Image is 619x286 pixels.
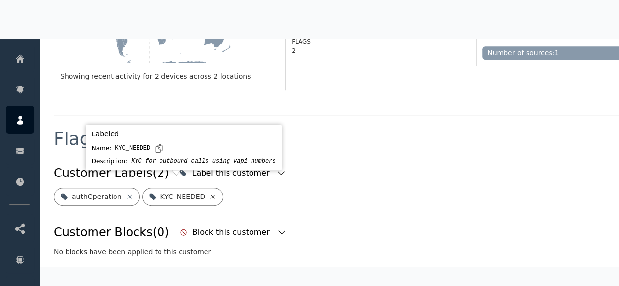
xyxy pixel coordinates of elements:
label: Flags [292,38,311,45]
button: Block this customer [177,221,289,243]
div: Name: [92,144,111,153]
div: KYC_NEEDED [115,144,150,153]
div: Customer Blocks (0) [54,223,169,241]
div: Block this customer [192,226,272,238]
div: 2 [292,46,369,55]
div: Customer Labels (2) [54,164,169,182]
button: Label this customer [177,162,289,184]
div: Flags [54,130,100,148]
div: KYC for outbound calls using vapi numbers [131,157,275,166]
div: KYC_NEEDED [160,192,206,202]
div: authOperation [72,192,122,202]
div: Description: [92,157,127,166]
div: Labeled [92,129,276,139]
div: Showing recent activity for 2 devices across 2 locations [60,71,279,82]
div: Label this customer [192,167,272,179]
